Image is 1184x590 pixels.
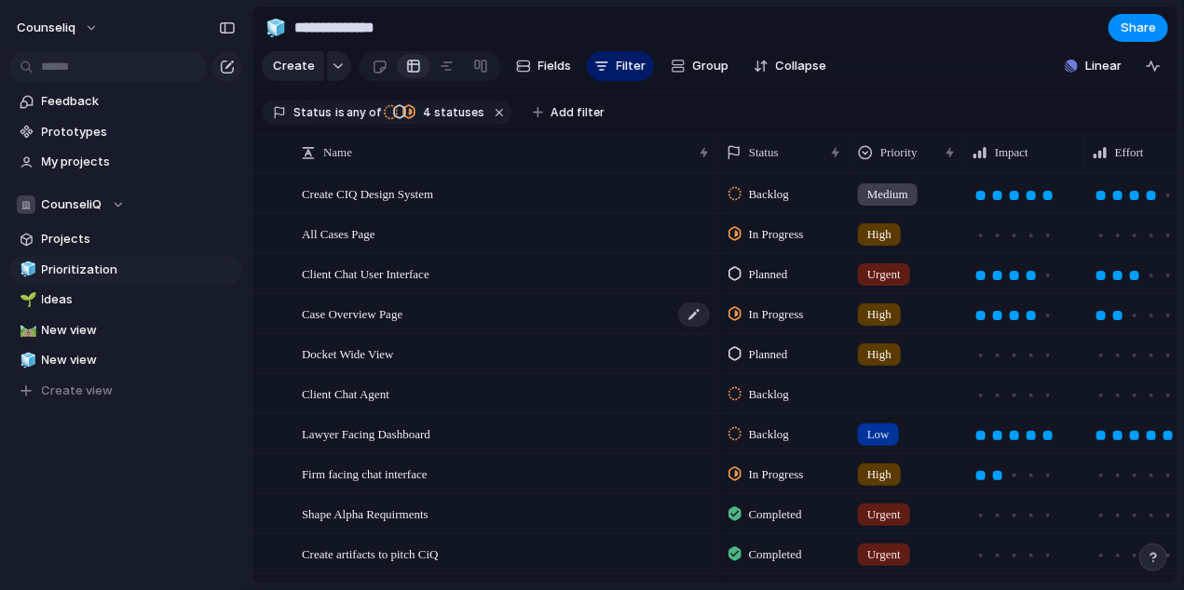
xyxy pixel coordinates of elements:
span: Prototypes [42,123,236,141]
span: Status [293,104,332,121]
button: Create view [9,377,242,405]
span: Create [273,57,315,75]
span: Linear [1085,57,1122,75]
button: Fields [509,51,579,81]
span: Low [867,425,890,444]
span: My projects [42,153,236,171]
a: Feedback [9,87,242,115]
span: CounseliQ [42,195,102,214]
span: Docket Wide View [302,342,394,364]
a: 🧊Prioritization [9,256,242,284]
a: 🛤️New view [9,316,242,344]
div: 🧊 [265,15,286,40]
span: counseliq [17,19,75,37]
span: Collapse [776,57,827,75]
span: Completed [749,545,802,564]
button: Collapse [746,51,835,81]
button: 🧊 [17,351,35,369]
span: 4 [417,105,434,119]
button: 🛤️ [17,321,35,340]
span: is [335,104,345,121]
span: Client Chat User Interface [302,262,429,284]
button: Filter [587,51,654,81]
div: 🧊 [20,259,33,280]
span: Projects [42,230,236,248]
button: isany of [332,102,385,123]
a: Projects [9,225,242,253]
span: High [867,305,891,324]
button: 🧊 [17,261,35,279]
button: 4 statuses [383,102,488,123]
div: 🧊 [20,350,33,371]
span: Create CIQ Design System [302,182,433,204]
span: Feedback [42,92,236,111]
button: 🧊 [261,13,291,43]
button: counseliq [8,13,108,43]
span: Group [693,57,729,75]
span: New view [42,321,236,340]
div: 🛤️ [20,319,33,341]
a: Prototypes [9,118,242,146]
span: Medium [867,185,908,204]
span: High [867,225,891,244]
button: Create [262,51,324,81]
span: Backlog [749,185,789,204]
span: Create view [42,382,114,400]
span: Filter [617,57,646,75]
span: Urgent [867,545,901,564]
span: Urgent [867,265,901,284]
a: My projects [9,148,242,176]
span: Ideas [42,290,236,309]
span: Priority [880,143,918,162]
span: In Progress [749,225,804,244]
span: High [867,345,891,364]
span: Backlog [749,425,789,444]
span: statuses [417,104,484,121]
span: Planned [749,265,788,284]
button: 🌱 [17,290,35,309]
span: Name [323,143,352,162]
span: Status [749,143,779,162]
span: Effort [1115,143,1144,162]
span: Add filter [551,104,605,121]
span: Case Overview Page [302,302,402,324]
span: Shape Alpha Requirments [302,503,429,524]
div: 🌱 [20,289,33,311]
a: 🌱Ideas [9,286,242,314]
span: Lawyer Facing Dashboard [302,422,430,444]
button: CounseliQ [9,191,242,219]
span: In Progress [749,465,804,484]
a: 🧊New view [9,346,242,374]
button: Group [661,51,739,81]
span: Completed [749,505,802,524]
span: any of [345,104,381,121]
button: Linear [1057,52,1129,80]
span: Fields [538,57,572,75]
span: High [867,465,891,484]
span: Create artifacts to pitch CiQ [302,543,439,564]
span: In Progress [749,305,804,324]
span: Urgent [867,505,901,524]
span: Client Chat Agent [302,382,389,404]
span: All Cases Page [302,222,375,244]
span: New view [42,351,236,369]
span: Planned [749,345,788,364]
button: Add filter [522,100,616,126]
span: Prioritization [42,261,236,279]
span: Share [1121,19,1156,37]
span: Firm facing chat interface [302,463,428,484]
span: Impact [995,143,1028,162]
span: Backlog [749,385,789,404]
button: Share [1109,14,1168,42]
